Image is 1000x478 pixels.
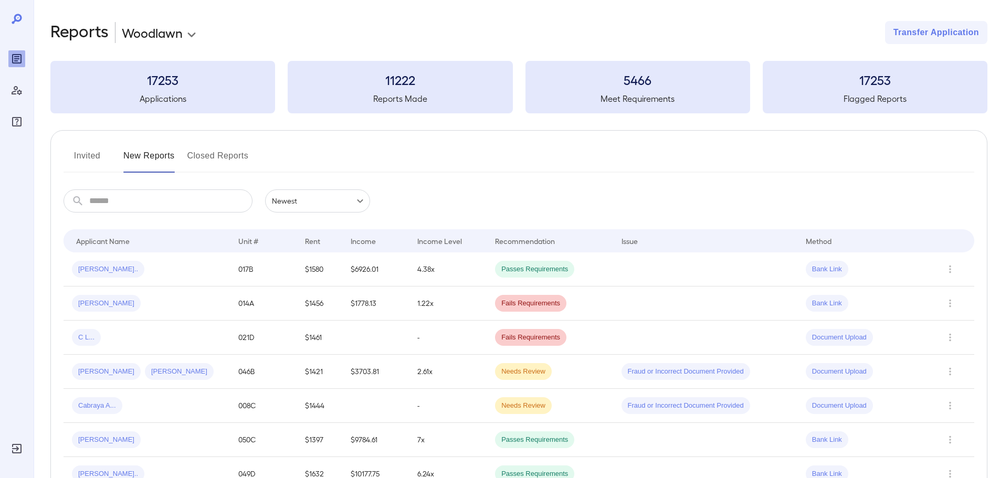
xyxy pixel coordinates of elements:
[622,235,638,247] div: Issue
[622,401,750,411] span: Fraud or Incorrect Document Provided
[50,92,275,105] h5: Applications
[351,235,376,247] div: Income
[305,235,322,247] div: Rent
[297,321,342,355] td: $1461
[942,363,959,380] button: Row Actions
[495,333,566,343] span: Fails Requirements
[297,355,342,389] td: $1421
[238,235,258,247] div: Unit #
[72,367,141,377] span: [PERSON_NAME]
[495,435,574,445] span: Passes Requirements
[288,92,512,105] h5: Reports Made
[72,333,101,343] span: C L...
[8,50,25,67] div: Reports
[297,423,342,457] td: $1397
[806,264,848,274] span: Bank Link
[230,321,297,355] td: 021D
[806,435,848,445] span: Bank Link
[265,189,370,213] div: Newest
[409,355,487,389] td: 2.61x
[342,423,409,457] td: $9784.61
[230,286,297,321] td: 014A
[297,252,342,286] td: $1580
[622,367,750,377] span: Fraud or Incorrect Document Provided
[409,423,487,457] td: 7x
[50,21,109,44] h2: Reports
[342,286,409,321] td: $1778.13
[763,71,987,88] h3: 17253
[806,333,873,343] span: Document Upload
[297,389,342,423] td: $1444
[806,299,848,309] span: Bank Link
[525,92,750,105] h5: Meet Requirements
[942,295,959,312] button: Row Actions
[409,321,487,355] td: -
[123,147,175,173] button: New Reports
[495,367,552,377] span: Needs Review
[942,397,959,414] button: Row Actions
[50,61,987,113] summary: 17253Applications11222Reports Made5466Meet Requirements17253Flagged Reports
[942,261,959,278] button: Row Actions
[8,82,25,99] div: Manage Users
[885,21,987,44] button: Transfer Application
[145,367,214,377] span: [PERSON_NAME]
[763,92,987,105] h5: Flagged Reports
[72,401,122,411] span: Cabraya A...
[8,440,25,457] div: Log Out
[806,367,873,377] span: Document Upload
[64,147,111,173] button: Invited
[495,401,552,411] span: Needs Review
[230,389,297,423] td: 008C
[942,431,959,448] button: Row Actions
[230,423,297,457] td: 050C
[409,286,487,321] td: 1.22x
[525,71,750,88] h3: 5466
[187,147,249,173] button: Closed Reports
[50,71,275,88] h3: 17253
[342,355,409,389] td: $3703.81
[495,299,566,309] span: Fails Requirements
[72,435,141,445] span: [PERSON_NAME]
[495,235,555,247] div: Recommendation
[409,252,487,286] td: 4.38x
[230,355,297,389] td: 046B
[122,24,183,41] p: Woodlawn
[806,401,873,411] span: Document Upload
[8,113,25,130] div: FAQ
[942,329,959,346] button: Row Actions
[342,252,409,286] td: $6926.01
[806,235,831,247] div: Method
[297,286,342,321] td: $1456
[230,252,297,286] td: 017B
[72,264,144,274] span: [PERSON_NAME]..
[288,71,512,88] h3: 11222
[495,264,574,274] span: Passes Requirements
[72,299,141,309] span: [PERSON_NAME]
[417,235,462,247] div: Income Level
[76,235,130,247] div: Applicant Name
[409,389,487,423] td: -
